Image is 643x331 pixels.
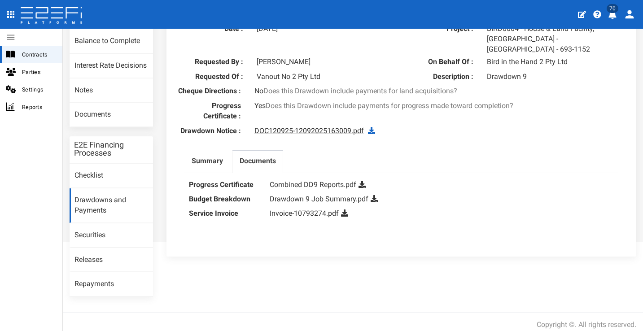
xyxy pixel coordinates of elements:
span: Parties [22,67,55,77]
a: Invoice-10793274.pdf [270,209,339,218]
div: Drawdown 9 [480,72,625,82]
a: Interest Rate Decisions [70,54,153,78]
a: Drawdown 9 Job Summary.pdf [270,195,368,203]
a: Securities [70,223,153,248]
h3: E2E Financing Processes [74,141,149,157]
div: Bird in the Hand 2 Pty Ltd [480,57,625,67]
label: Project : [408,24,480,34]
label: Description : [408,72,480,82]
div: Vanout No 2 Pty Ltd [250,72,394,82]
label: Summary [192,156,223,166]
label: On Behalf Of : [408,57,480,67]
a: Checklist [70,164,153,188]
span: Does this Drawdown include payments for land acquisitions? [263,87,457,95]
label: Documents [240,156,276,166]
a: Documents [232,151,283,174]
a: DOC120925-12092025163009.pdf [254,126,364,135]
dt: Progress Certificate [189,178,261,192]
label: Drawdown Notice : [171,126,248,136]
label: Cheque Directions : [171,86,248,96]
a: Releases [70,248,153,272]
span: Contracts [22,49,55,60]
span: Settings [22,84,55,95]
label: Requested Of : [178,72,250,82]
a: Repayments [70,272,153,296]
a: Summary [184,151,230,174]
span: Does this Drawdown include payments for progress made toward completion? [266,101,513,110]
a: Combined DD9 Reports.pdf [270,180,356,189]
div: Copyright ©. All rights reserved. [537,320,636,330]
a: Drawdowns and Payments [70,188,153,223]
div: No [248,86,555,96]
div: [PERSON_NAME] [250,57,394,67]
label: Progress Certificate : [171,101,248,122]
a: Notes [70,78,153,103]
label: Date : [178,24,250,34]
dt: Service Invoice [189,206,261,221]
div: Yes [248,101,555,111]
label: Requested By : [178,57,250,67]
div: BIRD0004 - House & Land Facility, [GEOGRAPHIC_DATA] - [GEOGRAPHIC_DATA] - 693-1152 [480,24,625,55]
a: Documents [70,103,153,127]
a: Balance to Complete [70,29,153,53]
span: Reports [22,102,55,112]
dt: Budget Breakdown [189,192,261,206]
div: [DATE] [250,24,394,34]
